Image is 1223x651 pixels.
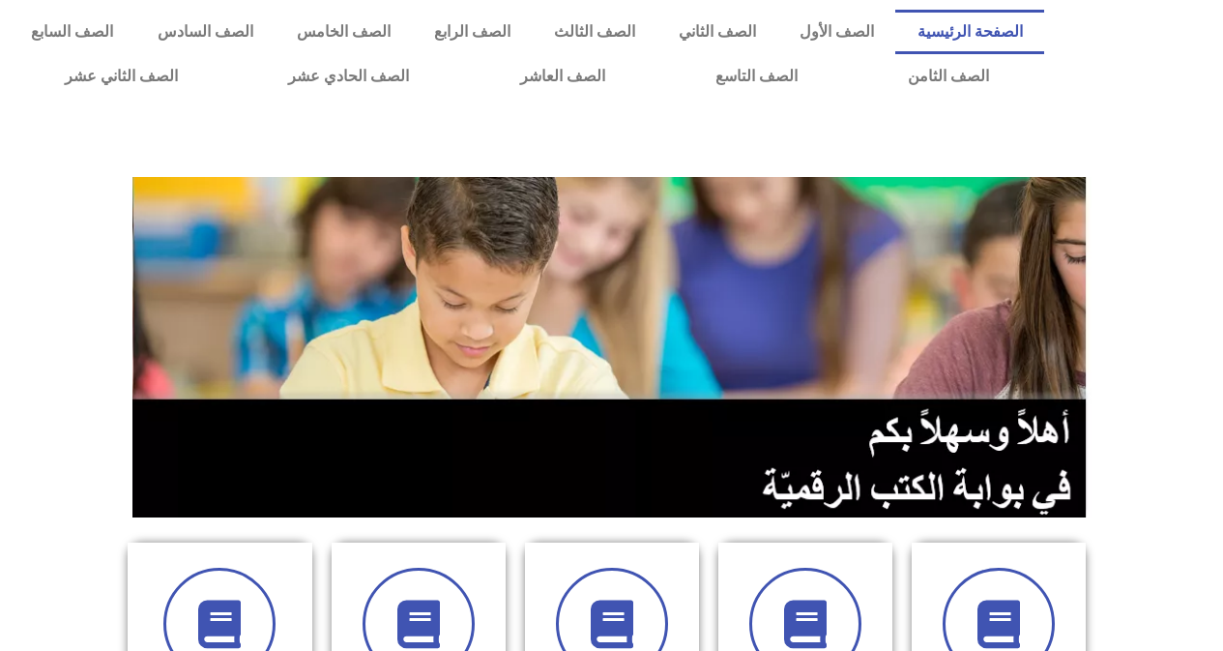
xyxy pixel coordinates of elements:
a: الصف الثاني [656,10,777,54]
a: الصف السابع [10,10,135,54]
a: الصف الخامس [275,10,412,54]
a: الصف الثاني عشر [10,54,233,99]
a: الصف السادس [135,10,275,54]
a: الصف التاسع [660,54,853,99]
a: الصف الثالث [532,10,656,54]
a: الصف الرابع [412,10,532,54]
a: الصف العاشر [465,54,660,99]
a: الصف الثامن [853,54,1044,99]
a: الصفحة الرئيسية [895,10,1044,54]
a: الصف الحادي عشر [233,54,464,99]
a: الصف الأول [777,10,895,54]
